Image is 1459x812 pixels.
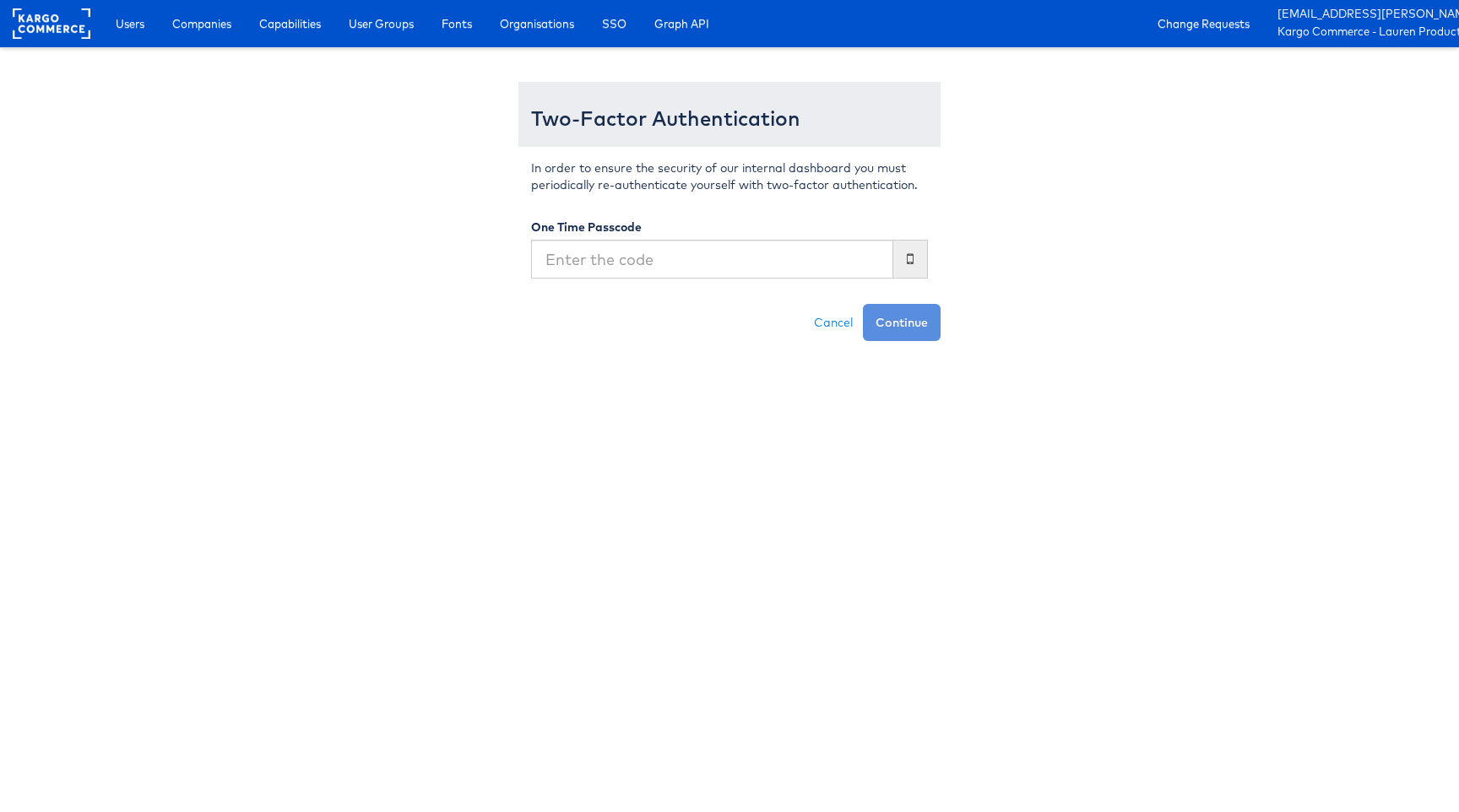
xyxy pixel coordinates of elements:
[1145,8,1262,39] a: Change Requests
[642,8,722,39] a: Graph API
[247,8,334,39] a: Capabilities
[531,160,928,193] p: In order to ensure the security of our internal dashboard you must periodically re-authenticate y...
[1277,24,1446,41] a: Kargo Commerce - Lauren Production
[442,15,472,32] span: Fonts
[654,15,709,32] span: Graph API
[863,304,941,341] button: Continue
[487,8,587,39] a: Organisations
[500,15,574,32] span: Organisations
[589,8,639,39] a: SSO
[602,15,626,32] span: SSO
[259,15,321,32] span: Capabilities
[531,219,642,235] label: One Time Passcode
[116,15,144,32] span: Users
[172,15,231,32] span: Companies
[429,8,485,39] a: Fonts
[103,8,157,39] a: Users
[349,15,414,32] span: User Groups
[1277,6,1446,24] a: [EMAIL_ADDRESS][PERSON_NAME][DOMAIN_NAME]
[160,8,244,39] a: Companies
[531,107,928,129] h3: Two-Factor Authentication
[531,240,893,279] input: Enter the code
[804,304,863,341] a: Cancel
[336,8,426,39] a: User Groups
